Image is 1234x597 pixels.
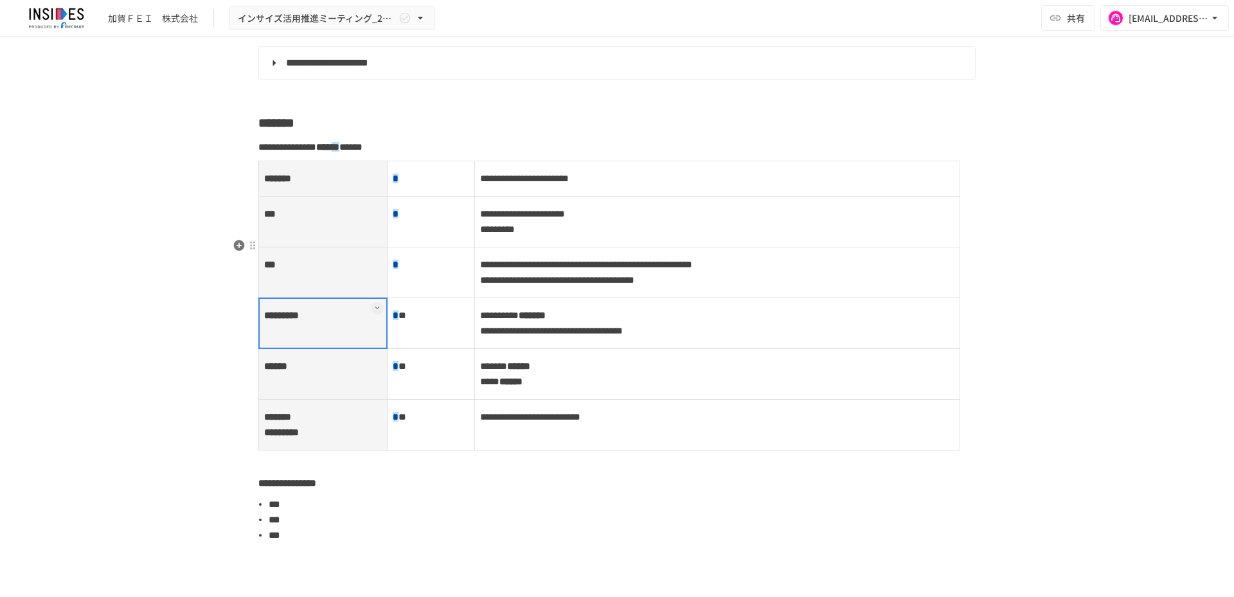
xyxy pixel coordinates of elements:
[108,12,198,25] div: 加賀ＦＥＩ 株式会社
[1100,5,1229,31] button: [EMAIL_ADDRESS][DOMAIN_NAME]
[229,6,435,31] button: インサイズ活用推進ミーティング_202508 ～現場展開後3回目～
[238,10,396,26] span: インサイズ活用推進ミーティング_202508 ～現場展開後3回目～
[1067,11,1085,25] span: 共有
[1129,10,1208,26] div: [EMAIL_ADDRESS][DOMAIN_NAME]
[15,8,98,28] img: JmGSPSkPjKwBq77AtHmwC7bJguQHJlCRQfAXtnx4WuV
[1041,5,1095,31] button: 共有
